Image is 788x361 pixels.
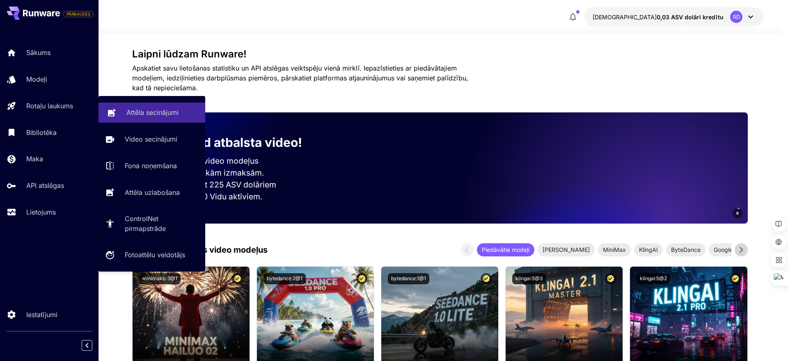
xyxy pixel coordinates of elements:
[88,338,98,353] div: Sakļaut sānu joslu
[132,64,468,92] font: Apskatiet savu lietošanas statistiku un API atslēgas veiktspēju vienā mirklī. Iepazīstieties ar p...
[98,182,205,202] a: Attēla uzlabošana
[482,246,529,253] font: Piedāvātie modeļi
[603,246,626,253] font: MiniMax
[98,156,205,176] a: Fona noņemšana
[730,273,741,284] button: Sertificēts modelis — pārbaudīts, lai nodrošinātu vislabāko veiktspēju, un ietver komerciālu lice...
[481,273,492,284] button: Sertificēts modelis — pārbaudīts, lai nodrošinātu vislabāko veiktspēju, un ietver komerciālu lice...
[66,11,90,16] font: PĀRBAUDES
[26,48,50,57] font: Sākums
[593,14,657,21] font: [DEMOGRAPHIC_DATA]
[26,128,57,137] font: Bibliotēka
[356,273,367,284] button: Sertificēts modelis — pārbaudīts, lai nodrošinātu vislabāko veiktspēju, un ietver komerciālu lice...
[26,181,64,190] font: API atslēgas
[714,246,744,253] font: Google Veo
[26,311,57,319] font: Iestatījumi
[671,246,701,253] font: ByteDance
[132,48,247,60] font: Laipni lūdzam Runware!
[125,162,177,170] font: Fona noņemšana
[733,14,740,20] font: RD
[142,275,177,281] font: minimaks: 3@1
[657,14,724,21] font: 0,03 ASV dolāri kredītu
[125,135,177,143] font: Video secinājumi
[26,208,56,216] font: Lietojums
[543,246,590,253] font: [PERSON_NAME]
[584,7,764,26] button: 0,031 ASV dolāri
[98,103,205,123] a: Attēla secinājumi
[640,275,667,281] font: klingai:5@2
[26,75,47,83] font: Modeļi
[82,340,92,351] button: Sakļaut sānu joslu
[98,129,205,149] a: Video secinājumi
[639,246,658,253] font: KlingAI
[98,245,205,265] a: Fotoattēlu veidotājs
[26,102,73,110] font: Rotaļu laukums
[145,180,276,201] font: Ietaupiet līdz pat 225 ASV dolāriem par katriem 1000 Vidu aktīviem.
[125,188,180,196] font: Attēla uzlabošana
[63,9,94,19] span: Pievienojiet savu maksājumu karti, lai iespējotu pilnu platformas funkcionalitāti.
[736,210,739,216] span: 6
[126,108,179,117] font: Attēla secinājumi
[515,275,543,281] font: klingai:5@3
[267,275,302,281] font: bytedance:2@1
[125,215,166,233] font: ControlNet pirmapstrāde
[391,275,426,281] font: bytedance:1@1
[593,13,724,21] div: 0,031 ASV dolāri
[232,273,243,284] button: Sertificēts modelis — pārbaudīts, lai nodrošinātu vislabāko veiktspēju, un ietver komerciālu lice...
[174,135,302,150] font: Tagad atbalsta video!
[605,273,616,284] button: Sertificēts modelis — pārbaudīts, lai nodrošinātu vislabāko veiktspēju, un ietver komerciālu lice...
[26,155,43,163] font: Maka
[125,251,185,259] font: Fotoattēlu veidotājs
[98,209,205,238] a: ControlNet pirmapstrāde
